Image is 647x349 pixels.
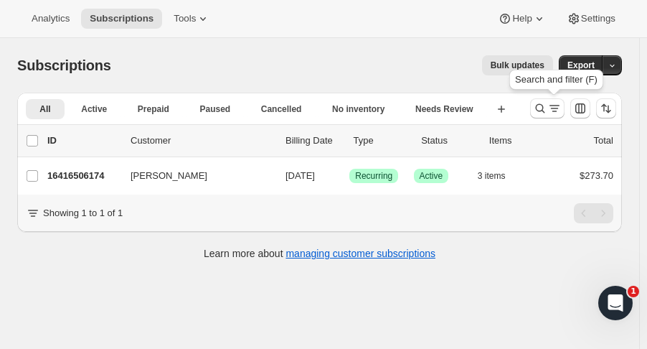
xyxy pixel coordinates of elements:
[131,134,274,148] p: Customer
[131,169,207,183] span: [PERSON_NAME]
[39,103,50,115] span: All
[285,134,342,148] p: Billing Date
[17,57,111,73] span: Subscriptions
[478,166,521,186] button: 3 items
[285,248,435,259] a: managing customer subscriptions
[261,103,302,115] span: Cancelled
[415,103,473,115] span: Needs Review
[559,55,603,75] button: Export
[204,246,435,261] p: Learn more about
[122,164,265,187] button: [PERSON_NAME]
[530,98,565,118] button: Search and filter results
[47,134,613,148] div: IDCustomerBilling DateTypeStatusItemsTotal
[26,122,101,137] button: More views
[512,13,532,24] span: Help
[489,9,554,29] button: Help
[581,13,615,24] span: Settings
[574,203,613,223] nav: Pagination
[490,99,513,119] button: Create new view
[420,170,443,182] span: Active
[570,98,590,118] button: Customize table column order and visibility
[558,9,624,29] button: Settings
[23,9,78,29] button: Analytics
[199,103,230,115] span: Paused
[478,170,506,182] span: 3 items
[81,9,162,29] button: Subscriptions
[489,134,546,148] div: Items
[628,286,639,297] span: 1
[598,286,633,320] iframe: Intercom live chat
[43,206,123,220] p: Showing 1 to 1 of 1
[47,134,119,148] p: ID
[47,169,119,183] p: 16416506174
[594,134,613,148] p: Total
[81,103,107,115] span: Active
[47,166,613,186] div: 16416506174[PERSON_NAME][DATE]SuccessRecurringSuccessActive3 items$273.70
[174,13,196,24] span: Tools
[32,13,70,24] span: Analytics
[165,9,219,29] button: Tools
[567,60,595,71] span: Export
[354,134,410,148] div: Type
[138,103,169,115] span: Prepaid
[596,98,616,118] button: Sort the results
[580,170,613,181] span: $273.70
[332,103,384,115] span: No inventory
[285,170,315,181] span: [DATE]
[355,170,392,182] span: Recurring
[90,13,154,24] span: Subscriptions
[421,134,478,148] p: Status
[482,55,553,75] button: Bulk updates
[491,60,544,71] span: Bulk updates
